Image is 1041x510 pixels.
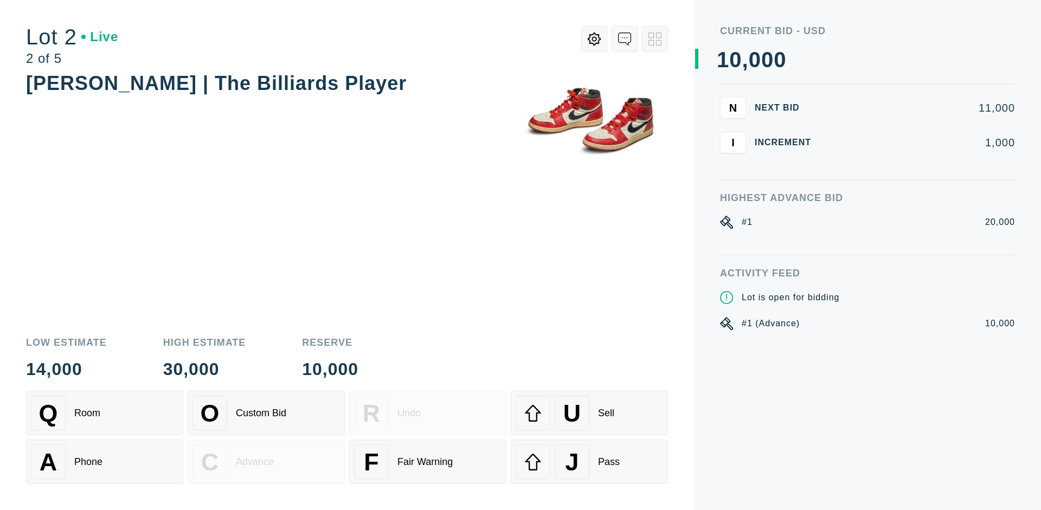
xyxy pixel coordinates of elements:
[828,102,1015,113] div: 11,000
[828,137,1015,148] div: 1,000
[349,440,506,484] button: FFair Warning
[563,399,581,427] span: U
[40,448,57,476] span: A
[163,338,246,347] div: High Estimate
[720,26,1015,36] div: Current Bid - USD
[364,448,378,476] span: F
[163,360,246,378] div: 30,000
[720,193,1015,203] div: Highest Advance Bid
[720,268,1015,278] div: Activity Feed
[363,399,380,427] span: R
[39,399,58,427] span: Q
[511,440,668,484] button: JPass
[349,391,506,435] button: RUndo
[201,448,219,476] span: C
[742,49,749,266] div: ,
[729,101,737,114] span: N
[26,360,107,378] div: 14,000
[720,97,746,119] button: N
[755,104,820,112] div: Next Bid
[236,456,274,468] div: Advance
[302,360,358,378] div: 10,000
[26,391,183,435] button: QRoom
[74,456,102,468] div: Phone
[598,456,620,468] div: Pass
[236,408,286,419] div: Custom Bid
[755,138,820,147] div: Increment
[511,391,668,435] button: USell
[720,132,746,153] button: I
[774,49,786,70] div: 0
[749,49,761,70] div: 0
[717,49,729,70] div: 1
[26,338,107,347] div: Low Estimate
[201,399,220,427] span: O
[26,52,118,65] div: 2 of 5
[985,317,1015,330] div: 10,000
[598,408,614,419] div: Sell
[74,408,100,419] div: Room
[742,291,839,304] div: Lot is open for bidding
[565,448,579,476] span: J
[26,26,118,48] div: Lot 2
[302,338,358,347] div: Reserve
[26,72,407,94] div: [PERSON_NAME] | The Billiards Player
[397,456,453,468] div: Fair Warning
[731,136,735,149] span: I
[985,216,1015,229] div: 20,000
[761,49,774,70] div: 0
[397,408,421,419] div: Undo
[188,440,345,484] button: CAdvance
[81,30,118,43] div: Live
[188,391,345,435] button: OCustom Bid
[742,317,800,330] div: #1 (Advance)
[742,216,753,229] div: #1
[26,440,183,484] button: APhone
[729,49,742,70] div: 0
